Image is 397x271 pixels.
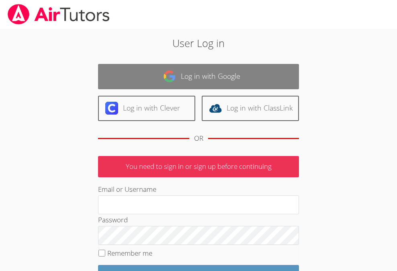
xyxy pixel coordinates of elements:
[55,35,341,51] h2: User Log in
[209,102,222,115] img: classlink-logo-d6bb404cc1216ec64c9a2012d9dc4662098be43eaf13dc465df04b49fa7ab582.svg
[98,185,156,194] label: Email or Username
[105,102,118,115] img: clever-logo-6eab21bc6e7a338710f1a6ff85c0baf02591cd810cc4098c63d3a4b26e2feb20.svg
[98,96,195,121] a: Log in with Clever
[107,248,152,258] label: Remember me
[98,64,299,89] a: Log in with Google
[163,70,176,83] img: google-logo-50288ca7cdecda66e5e0955fdab243c47b7ad437acaf1139b6f446037453330a.svg
[98,215,128,224] label: Password
[98,156,299,177] p: You need to sign in or sign up before continuing
[202,96,299,121] a: Log in with ClassLink
[194,133,203,144] div: OR
[7,4,111,25] img: airtutors_banner-c4298cdbf04f3fff15de1276eac7730deb9818008684d7c2e4769d2f7ddbe033.png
